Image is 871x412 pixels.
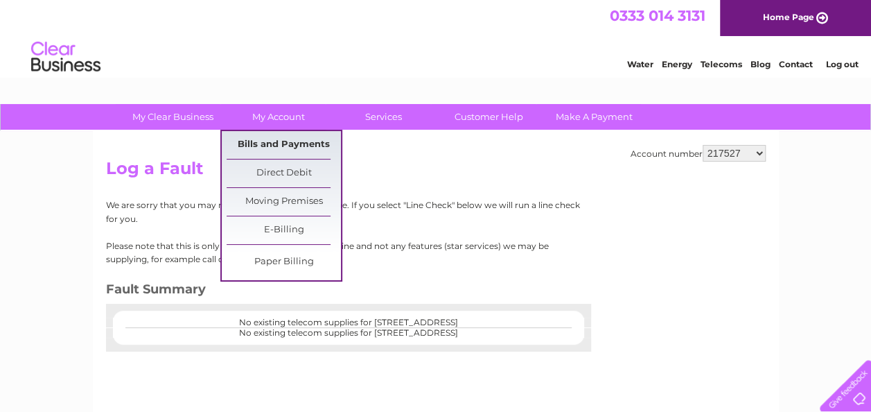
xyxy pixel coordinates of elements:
a: Moving Premises [227,188,341,216]
a: Log out [825,59,858,69]
p: Please note that this is only for logging a fault with your line and not any features (star servi... [106,239,581,266]
img: logo.png [30,36,101,78]
a: Paper Billing [227,248,341,276]
a: My Account [221,104,335,130]
a: Blog [750,59,771,69]
div: Clear Business is a trading name of Verastar Limited (registered in [GEOGRAPHIC_DATA] No. 3667643... [109,8,764,67]
a: Telecoms [701,59,742,69]
p: We are sorry that you may need help with your phone line. If you select "Line Check" below we wil... [106,198,581,225]
a: 0333 014 3131 [610,7,705,24]
a: Energy [662,59,692,69]
a: Water [627,59,653,69]
a: Make A Payment [537,104,651,130]
a: Bills and Payments [227,131,341,159]
center: No existing telecom supplies for [STREET_ADDRESS] [127,328,570,338]
a: Customer Help [432,104,546,130]
a: Services [326,104,441,130]
h3: Fault Summary [106,280,581,304]
a: My Clear Business [116,104,230,130]
center: No existing telecom supplies for [STREET_ADDRESS] [127,318,570,327]
a: Direct Debit [227,160,341,187]
a: E-Billing [227,216,341,244]
div: Account number [631,145,766,162]
h2: Log a Fault [106,159,766,185]
a: Contact [779,59,813,69]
